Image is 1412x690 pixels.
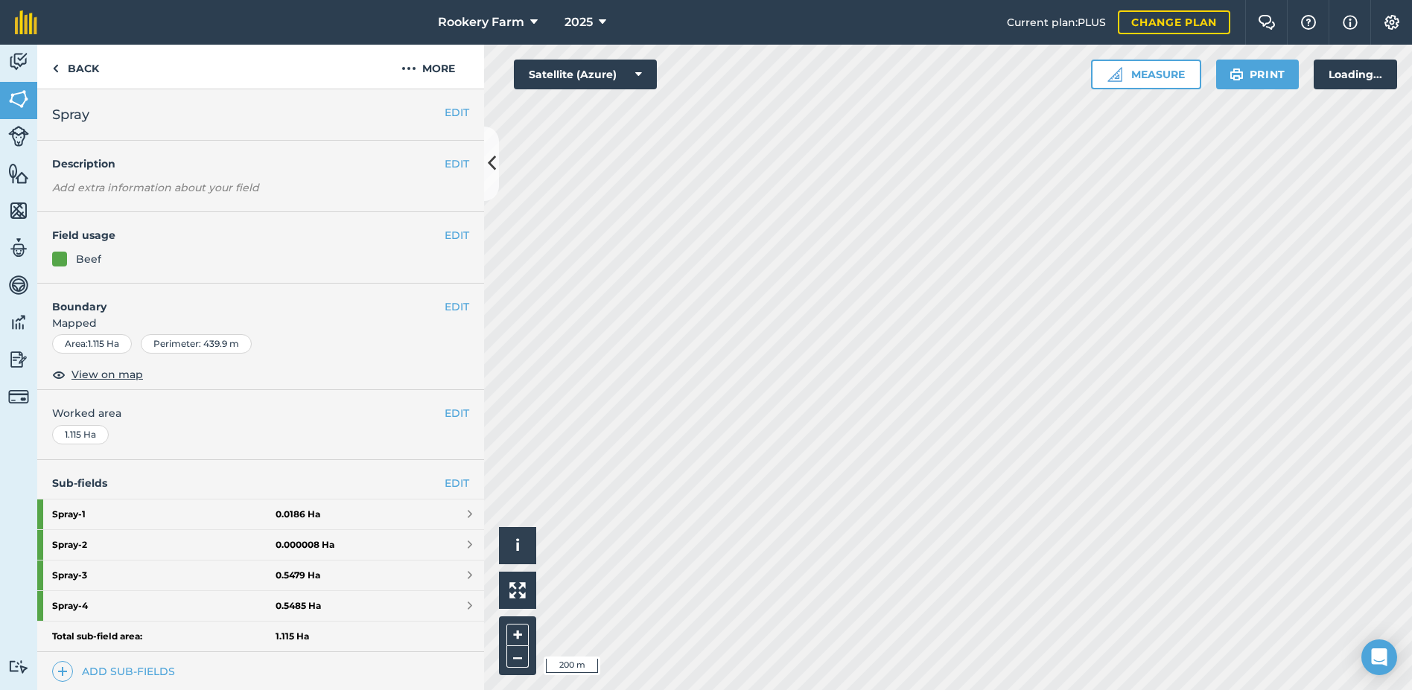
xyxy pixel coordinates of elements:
img: Ruler icon [1107,67,1122,82]
a: Spray-20.000008 Ha [37,530,484,560]
img: svg+xml;base64,PD94bWwgdmVyc2lvbj0iMS4wIiBlbmNvZGluZz0idXRmLTgiPz4KPCEtLSBHZW5lcmF0b3I6IEFkb2JlIE... [8,348,29,371]
strong: 0.5479 Ha [276,569,320,581]
button: More [372,45,484,89]
span: Current plan : PLUS [1007,14,1106,31]
a: Spray-40.5485 Ha [37,591,484,621]
img: svg+xml;base64,PD94bWwgdmVyc2lvbj0iMS4wIiBlbmNvZGluZz0idXRmLTgiPz4KPCEtLSBHZW5lcmF0b3I6IEFkb2JlIE... [8,386,29,407]
h4: Boundary [37,284,445,315]
strong: Total sub-field area: [52,630,276,642]
span: Rookery Farm [438,13,524,31]
img: fieldmargin Logo [15,10,37,34]
img: svg+xml;base64,PHN2ZyB4bWxucz0iaHR0cDovL3d3dy53My5vcmcvMjAwMC9zdmciIHdpZHRoPSIxNyIgaGVpZ2h0PSIxNy... [1343,13,1358,31]
button: EDIT [445,104,469,121]
div: Perimeter : 439.9 m [141,334,252,354]
img: svg+xml;base64,PHN2ZyB4bWxucz0iaHR0cDovL3d3dy53My5vcmcvMjAwMC9zdmciIHdpZHRoPSI5IiBoZWlnaHQ9IjI0Ii... [52,60,59,77]
img: svg+xml;base64,PD94bWwgdmVyc2lvbj0iMS4wIiBlbmNvZGluZz0idXRmLTgiPz4KPCEtLSBHZW5lcmF0b3I6IEFkb2JlIE... [8,51,29,73]
img: Four arrows, one pointing top left, one top right, one bottom right and the last bottom left [509,582,526,598]
a: Change plan [1118,10,1230,34]
img: svg+xml;base64,PHN2ZyB4bWxucz0iaHR0cDovL3d3dy53My5vcmcvMjAwMC9zdmciIHdpZHRoPSI1NiIgaGVpZ2h0PSI2MC... [8,199,29,222]
a: Add sub-fields [52,661,181,682]
img: svg+xml;base64,PHN2ZyB4bWxucz0iaHR0cDovL3d3dy53My5vcmcvMjAwMC9zdmciIHdpZHRoPSIyMCIgaGVpZ2h0PSIyNC... [401,60,416,77]
a: Back [37,45,114,89]
img: A question mark icon [1300,15,1317,30]
button: Measure [1091,60,1201,89]
div: Loading... [1314,60,1397,89]
strong: Spray - 2 [52,530,276,560]
img: Two speech bubbles overlapping with the left bubble in the forefront [1258,15,1276,30]
button: EDIT [445,298,469,315]
span: Spray [52,104,89,125]
a: Spray-10.0186 Ha [37,499,484,529]
div: 1.115 Ha [52,425,109,444]
a: Spray-30.5479 Ha [37,560,484,590]
strong: 0.5485 Ha [276,600,321,612]
button: View on map [52,365,143,383]
img: svg+xml;base64,PHN2ZyB4bWxucz0iaHR0cDovL3d3dy53My5vcmcvMjAwMC9zdmciIHdpZHRoPSI1NiIgaGVpZ2h0PSI2MC... [8,162,29,185]
h4: Sub-fields [37,475,484,491]
div: Open Intercom Messenger [1361,639,1397,675]
img: A cog icon [1383,15,1401,30]
strong: 1.115 Ha [276,630,309,642]
button: EDIT [445,227,469,243]
em: Add extra information about your field [52,181,259,194]
img: svg+xml;base64,PD94bWwgdmVyc2lvbj0iMS4wIiBlbmNvZGluZz0idXRmLTgiPz4KPCEtLSBHZW5lcmF0b3I6IEFkb2JlIE... [8,237,29,259]
strong: Spray - 1 [52,499,276,529]
div: Area : 1.115 Ha [52,334,132,354]
strong: Spray - 4 [52,591,276,621]
img: svg+xml;base64,PD94bWwgdmVyc2lvbj0iMS4wIiBlbmNvZGluZz0idXRmLTgiPz4KPCEtLSBHZW5lcmF0b3I6IEFkb2JlIE... [8,274,29,296]
img: svg+xml;base64,PHN2ZyB4bWxucz0iaHR0cDovL3d3dy53My5vcmcvMjAwMC9zdmciIHdpZHRoPSI1NiIgaGVpZ2h0PSI2MC... [8,88,29,110]
span: 2025 [565,13,593,31]
strong: 0.0186 Ha [276,508,320,520]
span: Worked area [52,405,469,421]
button: Print [1216,60,1300,89]
img: svg+xml;base64,PD94bWwgdmVyc2lvbj0iMS4wIiBlbmNvZGluZz0idXRmLTgiPz4KPCEtLSBHZW5lcmF0b3I6IEFkb2JlIE... [8,126,29,147]
img: svg+xml;base64,PHN2ZyB4bWxucz0iaHR0cDovL3d3dy53My5vcmcvMjAwMC9zdmciIHdpZHRoPSIxOSIgaGVpZ2h0PSIyNC... [1230,66,1244,83]
button: EDIT [445,156,469,172]
h4: Field usage [52,227,445,243]
button: – [506,646,529,668]
img: svg+xml;base64,PHN2ZyB4bWxucz0iaHR0cDovL3d3dy53My5vcmcvMjAwMC9zdmciIHdpZHRoPSIxOCIgaGVpZ2h0PSIyNC... [52,365,66,383]
button: EDIT [445,405,469,421]
span: View on map [71,366,143,383]
div: Beef [76,251,101,267]
h4: Description [52,156,469,172]
img: svg+xml;base64,PHN2ZyB4bWxucz0iaHR0cDovL3d3dy53My5vcmcvMjAwMC9zdmciIHdpZHRoPSIxNCIgaGVpZ2h0PSIyNC... [57,662,68,680]
strong: Spray - 3 [52,560,276,590]
button: + [506,624,529,646]
strong: 0.000008 Ha [276,539,334,551]
span: Mapped [37,315,484,331]
button: Satellite (Azure) [514,60,657,89]
a: EDIT [445,475,469,491]
img: svg+xml;base64,PD94bWwgdmVyc2lvbj0iMS4wIiBlbmNvZGluZz0idXRmLTgiPz4KPCEtLSBHZW5lcmF0b3I6IEFkb2JlIE... [8,659,29,674]
img: svg+xml;base64,PD94bWwgdmVyc2lvbj0iMS4wIiBlbmNvZGluZz0idXRmLTgiPz4KPCEtLSBHZW5lcmF0b3I6IEFkb2JlIE... [8,311,29,333]
span: i [515,536,520,555]
button: i [499,527,536,564]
